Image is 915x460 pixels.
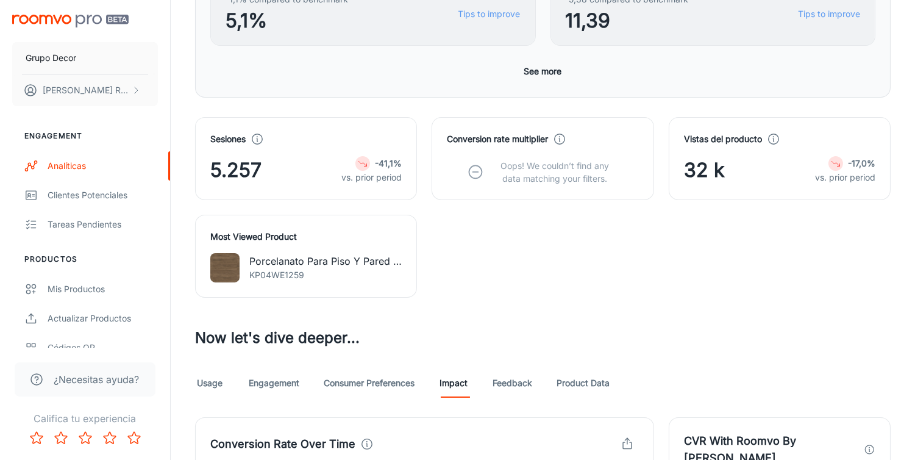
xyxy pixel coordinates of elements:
[48,189,158,202] div: Clientes potenciales
[195,368,224,398] a: Usage
[12,15,129,27] img: Roomvo PRO Beta
[210,436,355,453] h4: Conversion Rate Over Time
[10,411,160,426] p: Califica tu experiencia
[491,159,618,185] p: Oops! We couldn’t find any data matching your filters.
[798,7,860,21] a: Tips to improve
[48,159,158,173] div: Analíticas
[98,426,122,450] button: Rate 4 star
[375,158,402,168] strong: -41,1%
[210,230,402,243] h4: Most Viewed Product
[249,268,402,282] p: KP04WE1259
[439,368,468,398] a: Impact
[493,368,532,398] a: Feedback
[12,74,158,106] button: [PERSON_NAME] Risueño
[447,132,548,146] h4: Conversion rate multiplier
[249,254,402,268] p: Porcelanato Para Piso Y Pared Estilo Madera Nordwood 29.5x120 Wengue
[122,426,146,450] button: Rate 5 star
[324,368,415,398] a: Consumer Preferences
[48,282,158,296] div: Mis productos
[249,368,299,398] a: Engagement
[458,7,521,21] a: Tips to improve
[341,171,402,184] p: vs. prior period
[210,156,262,185] span: 5.257
[210,132,246,146] h4: Sesiones
[12,42,158,74] button: Grupo Decor
[566,6,689,35] span: 11,39
[210,253,240,282] img: Porcelanato Para Piso Y Pared Estilo Madera Nordwood 29.5x120 Wengue
[848,158,875,168] strong: -17,0%
[226,6,348,35] span: 5,1%
[54,372,139,387] span: ¿Necesitas ayuda?
[815,171,875,184] p: vs. prior period
[684,132,762,146] h4: Vistas del producto
[73,426,98,450] button: Rate 3 star
[49,426,73,450] button: Rate 2 star
[43,84,129,97] p: [PERSON_NAME] Risueño
[48,341,158,354] div: Códigos QR
[684,156,725,185] span: 32 k
[195,327,891,349] h3: Now let's dive deeper...
[26,51,76,65] p: Grupo Decor
[48,312,158,325] div: Actualizar productos
[557,368,610,398] a: Product Data
[519,60,567,82] button: See more
[24,426,49,450] button: Rate 1 star
[48,218,158,231] div: Tareas pendientes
